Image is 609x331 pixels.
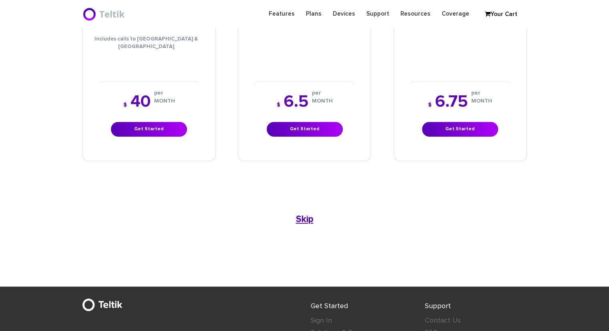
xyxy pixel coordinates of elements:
a: Resources [395,6,436,22]
img: BriteX [82,6,127,22]
i: per [154,89,175,97]
a: Contact Us [425,317,461,324]
span: 6.75 [435,93,468,110]
a: Get Started [111,122,187,137]
span: 40 [131,93,151,110]
a: Your Cart [481,8,521,20]
i: per [471,89,492,97]
li: Includes calls to [GEOGRAPHIC_DATA] & [GEOGRAPHIC_DATA] [89,36,209,50]
h4: Get Started [311,303,413,311]
i: MONTH [154,97,175,105]
i: MONTH [312,97,333,105]
a: Support [361,6,395,22]
b: Skip [296,215,314,224]
a: Features [263,6,300,22]
h4: Support [425,303,527,311]
i: MONTH [471,97,492,105]
a: Skip [282,215,328,224]
i: per [312,89,333,97]
a: Sign In [311,317,332,324]
a: Devices [327,6,361,22]
span: $ [123,102,127,108]
a: Coverage [436,6,475,22]
img: BriteX [82,299,123,311]
span: $ [277,102,280,108]
span: 6.5 [284,93,308,110]
a: Plans [300,6,327,22]
span: $ [428,102,432,108]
